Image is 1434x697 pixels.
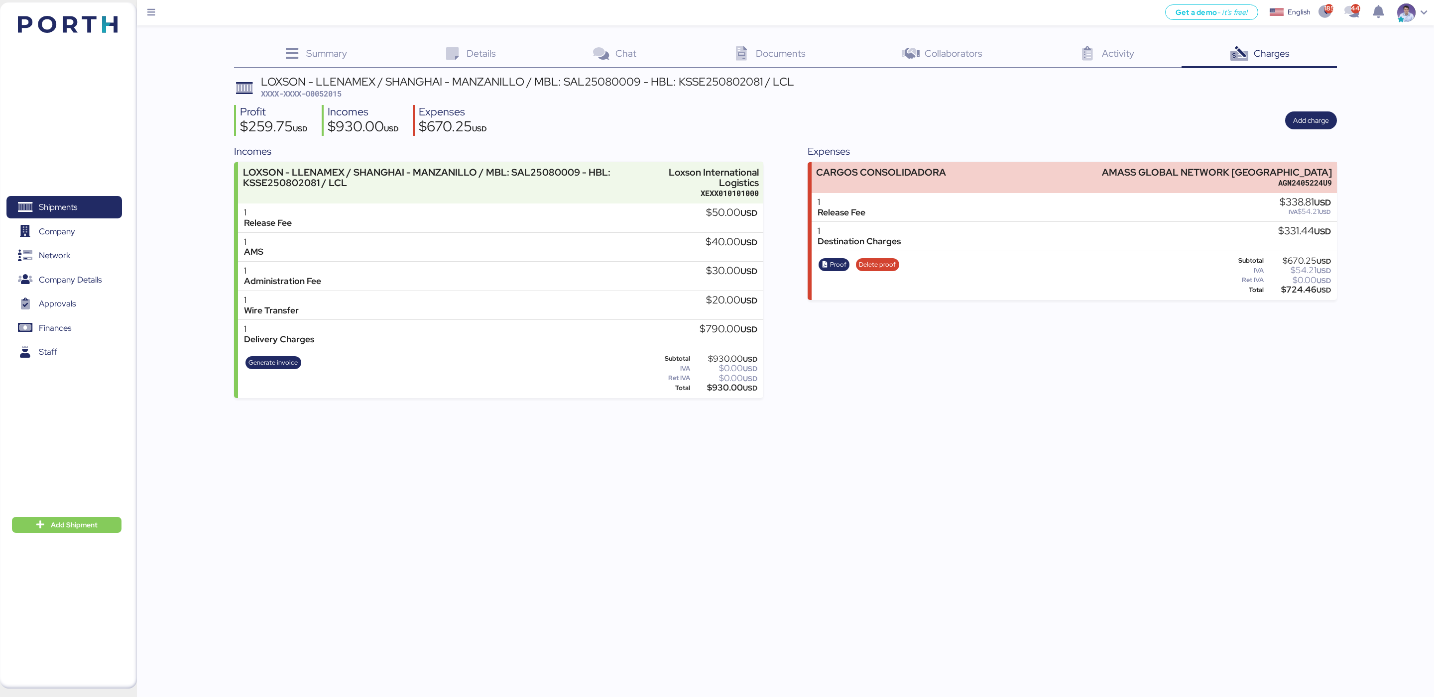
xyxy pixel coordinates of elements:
[818,197,865,207] div: 1
[1278,226,1331,237] div: $331.44
[6,293,122,315] a: Approvals
[244,266,321,276] div: 1
[1223,267,1264,274] div: IVA
[419,105,487,119] div: Expenses
[261,76,794,87] div: LOXSON - LLENAMEX / SHANGHAI - MANZANILLO / MBL: SAL25080009 - HBL: KSSE250802081 / LCL
[244,237,263,247] div: 1
[1289,208,1298,216] span: IVA
[925,47,982,60] span: Collaborators
[1293,114,1329,126] span: Add charge
[1316,276,1331,285] span: USD
[830,259,846,270] span: Proof
[39,273,102,287] span: Company Details
[6,196,122,219] a: Shipments
[39,200,77,214] span: Shipments
[1316,286,1331,295] span: USD
[240,105,308,119] div: Profit
[244,218,292,228] div: Release Fee
[6,341,122,364] a: Staff
[647,188,759,199] div: XEXX010101000
[1316,266,1331,275] span: USD
[384,124,399,133] span: USD
[6,244,122,267] a: Network
[1280,208,1331,215] div: $54.21
[650,385,690,392] div: Total
[1266,257,1331,265] div: $670.25
[6,316,122,339] a: Finances
[243,167,642,188] div: LOXSON - LLENAMEX / SHANGHAI - MANZANILLO / MBL: SAL25080009 - HBL: KSSE250802081 / LCL
[39,297,76,311] span: Approvals
[650,365,690,372] div: IVA
[6,268,122,291] a: Company Details
[1266,267,1331,274] div: $54.21
[706,207,757,218] div: $50.00
[1285,111,1337,129] button: Add charge
[1288,7,1311,17] div: English
[818,236,901,247] div: Destination Charges
[706,295,757,306] div: $20.00
[244,276,321,287] div: Administration Fee
[234,144,763,159] div: Incomes
[245,356,301,369] button: Generate invoice
[1102,47,1134,60] span: Activity
[244,207,292,218] div: 1
[1223,277,1264,284] div: Ret IVA
[472,124,487,133] span: USD
[39,224,75,239] span: Company
[819,258,849,271] button: Proof
[1314,197,1331,208] span: USD
[419,119,487,136] div: $670.25
[743,355,757,364] span: USD
[244,247,263,257] div: AMS
[6,220,122,243] a: Company
[818,207,865,218] div: Release Fee
[706,237,757,248] div: $40.00
[12,517,121,533] button: Add Shipment
[1314,226,1331,237] span: USD
[740,237,757,248] span: USD
[743,374,757,383] span: USD
[692,384,757,392] div: $930.00
[808,144,1337,159] div: Expenses
[1102,167,1332,178] div: AMASS GLOBAL NETWORK [GEOGRAPHIC_DATA]
[261,89,342,99] span: XXXX-XXXX-O0052015
[51,519,98,531] span: Add Shipment
[756,47,806,60] span: Documents
[856,258,899,271] button: Delete proof
[743,364,757,373] span: USD
[467,47,496,60] span: Details
[244,324,314,334] div: 1
[39,248,70,263] span: Network
[1223,257,1264,264] div: Subtotal
[244,334,314,345] div: Delivery Charges
[1316,257,1331,266] span: USD
[1102,178,1332,188] div: AGN2405224U9
[293,124,308,133] span: USD
[615,47,636,60] span: Chat
[740,295,757,306] span: USD
[740,324,757,335] span: USD
[740,207,757,218] span: USD
[39,321,71,335] span: Finances
[706,266,757,277] div: $30.00
[650,355,690,362] div: Subtotal
[740,266,757,277] span: USD
[143,4,160,21] button: Menu
[818,226,901,236] div: 1
[743,384,757,393] span: USD
[700,324,757,335] div: $790.00
[1319,208,1331,216] span: USD
[859,259,896,270] span: Delete proof
[1254,47,1290,60] span: Charges
[692,355,757,363] div: $930.00
[1223,287,1264,294] div: Total
[248,357,298,368] span: Generate invoice
[328,105,399,119] div: Incomes
[39,345,57,359] span: Staff
[244,305,299,316] div: Wire Transfer
[1266,286,1331,294] div: $724.46
[328,119,399,136] div: $930.00
[816,167,946,178] div: CARGOS CONSOLIDADORA
[306,47,347,60] span: Summary
[692,365,757,372] div: $0.00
